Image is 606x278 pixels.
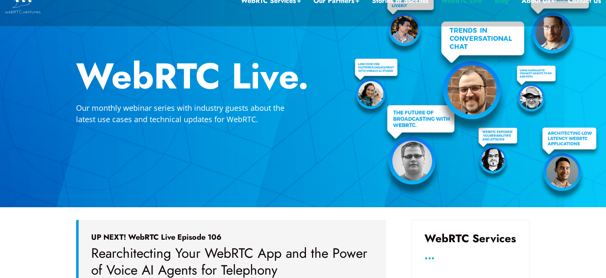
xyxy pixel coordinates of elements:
[424,233,517,244] h3: WebRTC Services
[91,233,374,242] h5: UP NEXT! WebRTC Live Episode 106
[424,252,517,259] h3: ...
[76,102,303,125] p: Our monthly webinar series with industry guests about the latest use cases and technical updates ...
[76,58,530,94] h2: WebRTC Live.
